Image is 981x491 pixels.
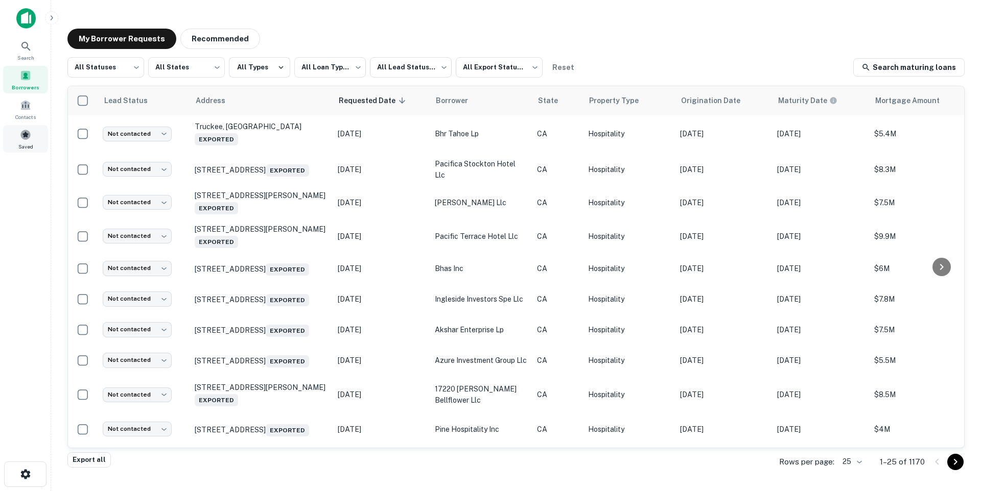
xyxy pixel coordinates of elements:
[103,322,172,337] div: Not contacted
[266,424,309,436] span: Exported
[777,424,864,435] p: [DATE]
[435,355,527,366] p: azure investment group llc
[435,128,527,139] p: bhr tahoe lp
[853,58,965,77] a: Search maturing loans
[930,409,981,458] div: Chat Widget
[547,57,579,78] button: Reset
[338,197,425,208] p: [DATE]
[435,383,527,406] p: 17220 [PERSON_NAME] bellflower llc
[195,292,328,306] p: [STREET_ADDRESS]
[772,86,869,115] th: Maturity dates displayed may be estimated. Please contact the lender for the most accurate maturi...
[103,291,172,306] div: Not contacted
[435,158,527,181] p: pacifica stockton hotel llc
[98,86,190,115] th: Lead Status
[229,57,290,78] button: All Types
[195,202,238,214] span: Exported
[588,293,670,305] p: Hospitality
[435,324,527,335] p: akshar enterprise lp
[777,231,864,242] p: [DATE]
[103,195,172,210] div: Not contacted
[538,94,571,107] span: State
[588,263,670,274] p: Hospitality
[338,263,425,274] p: [DATE]
[104,94,161,107] span: Lead Status
[681,94,754,107] span: Origination Date
[196,94,239,107] span: Address
[67,54,144,81] div: All Statuses
[838,454,863,469] div: 25
[869,86,971,115] th: Mortgage Amount
[103,162,172,177] div: Not contacted
[103,422,172,436] div: Not contacted
[3,36,48,64] a: Search
[777,293,864,305] p: [DATE]
[3,95,48,123] div: Contacts
[777,128,864,139] p: [DATE]
[17,54,34,62] span: Search
[435,197,527,208] p: [PERSON_NAME] llc
[103,261,172,276] div: Not contacted
[195,422,328,436] p: [STREET_ADDRESS]
[180,29,260,49] button: Recommended
[537,197,578,208] p: CA
[338,355,425,366] p: [DATE]
[874,324,966,335] p: $7.5M
[370,54,452,81] div: All Lead Statuses
[777,324,864,335] p: [DATE]
[195,383,328,406] p: [STREET_ADDRESS][PERSON_NAME]
[777,355,864,366] p: [DATE]
[588,355,670,366] p: Hospitality
[456,54,543,81] div: All Export Statuses
[436,94,481,107] span: Borrower
[195,162,328,177] p: [STREET_ADDRESS]
[778,95,837,106] div: Maturity dates displayed may be estimated. Please contact the lender for the most accurate maturi...
[266,294,309,306] span: Exported
[195,261,328,276] p: [STREET_ADDRESS]
[680,389,767,400] p: [DATE]
[778,95,827,106] h6: Maturity Date
[537,324,578,335] p: CA
[103,387,172,402] div: Not contacted
[680,231,767,242] p: [DATE]
[874,293,966,305] p: $7.8M
[338,324,425,335] p: [DATE]
[588,164,670,175] p: Hospitality
[874,197,966,208] p: $7.5M
[777,263,864,274] p: [DATE]
[874,389,966,400] p: $8.5M
[195,122,328,145] p: Truckee, [GEOGRAPHIC_DATA]
[3,66,48,93] div: Borrowers
[779,456,834,468] p: Rows per page:
[435,263,527,274] p: bhas inc
[266,164,309,177] span: Exported
[778,95,851,106] span: Maturity dates displayed may be estimated. Please contact the lender for the most accurate maturi...
[777,389,864,400] p: [DATE]
[266,355,309,367] span: Exported
[537,424,578,435] p: CA
[680,324,767,335] p: [DATE]
[874,263,966,274] p: $6M
[435,293,527,305] p: ingleside investors spe llc
[333,86,430,115] th: Requested Date
[588,128,670,139] p: Hospitality
[103,127,172,141] div: Not contacted
[338,164,425,175] p: [DATE]
[680,164,767,175] p: [DATE]
[338,424,425,435] p: [DATE]
[3,125,48,153] div: Saved
[537,164,578,175] p: CA
[148,54,225,81] div: All States
[874,128,966,139] p: $5.4M
[588,197,670,208] p: Hospitality
[67,29,176,49] button: My Borrower Requests
[675,86,772,115] th: Origination Date
[195,133,238,145] span: Exported
[777,164,864,175] p: [DATE]
[588,231,670,242] p: Hospitality
[195,394,238,406] span: Exported
[266,325,309,337] span: Exported
[589,94,652,107] span: Property Type
[588,324,670,335] p: Hospitality
[874,355,966,366] p: $5.5M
